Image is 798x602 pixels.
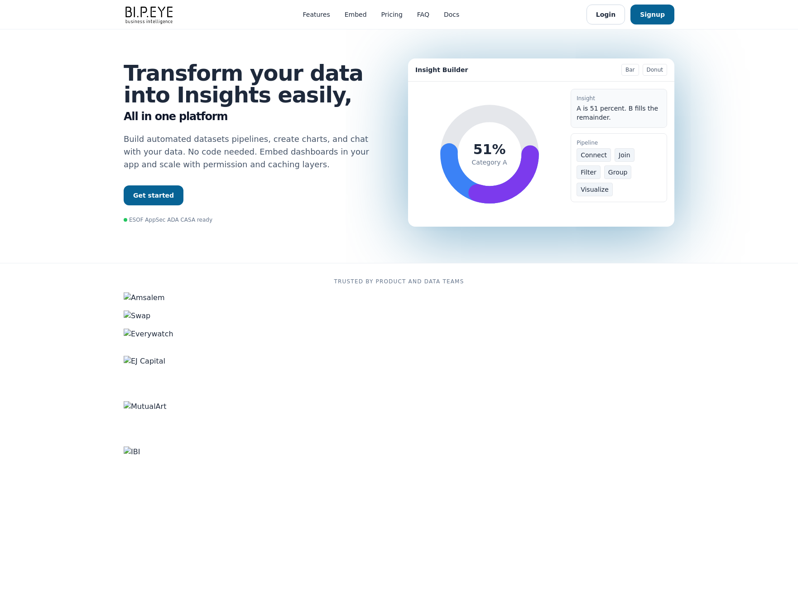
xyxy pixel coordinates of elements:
a: Get started [124,185,183,205]
span: All in one platform [124,109,390,124]
div: Pipeline [577,139,661,146]
img: EJ Capital [124,356,674,401]
span: Connect [577,148,611,162]
p: Build automated datasets pipelines, create charts, and chat with your data. No code needed. Embed... [124,133,385,171]
span: Group [604,165,632,179]
img: Swap [124,311,674,329]
img: IBI [124,447,674,483]
img: bipeye-logo [124,4,176,25]
span: Join [615,148,634,162]
a: Docs [444,10,459,19]
span: Visualize [577,183,613,196]
button: Donut [643,64,668,76]
a: Signup [630,5,674,24]
div: Insight Builder [415,65,468,74]
img: MutualArt [124,401,674,447]
span: Filter [577,165,601,179]
div: Insight [577,95,661,102]
div: Category A [472,158,507,167]
img: Amsalem [124,292,674,311]
a: Features [303,10,330,19]
a: FAQ [417,10,429,19]
img: Everywatch [124,329,674,356]
div: ESOF AppSec ADA CASA ready [124,216,212,223]
button: Bar [621,64,639,76]
div: A is 51 percent. B fills the remainder. [577,104,661,122]
div: 51% [472,141,507,158]
a: Login [586,5,625,24]
h1: Transform your data into Insights easily, [124,62,390,124]
a: Pricing [381,10,403,19]
p: Trusted by product and data teams [124,278,674,285]
a: Embed [345,10,367,19]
